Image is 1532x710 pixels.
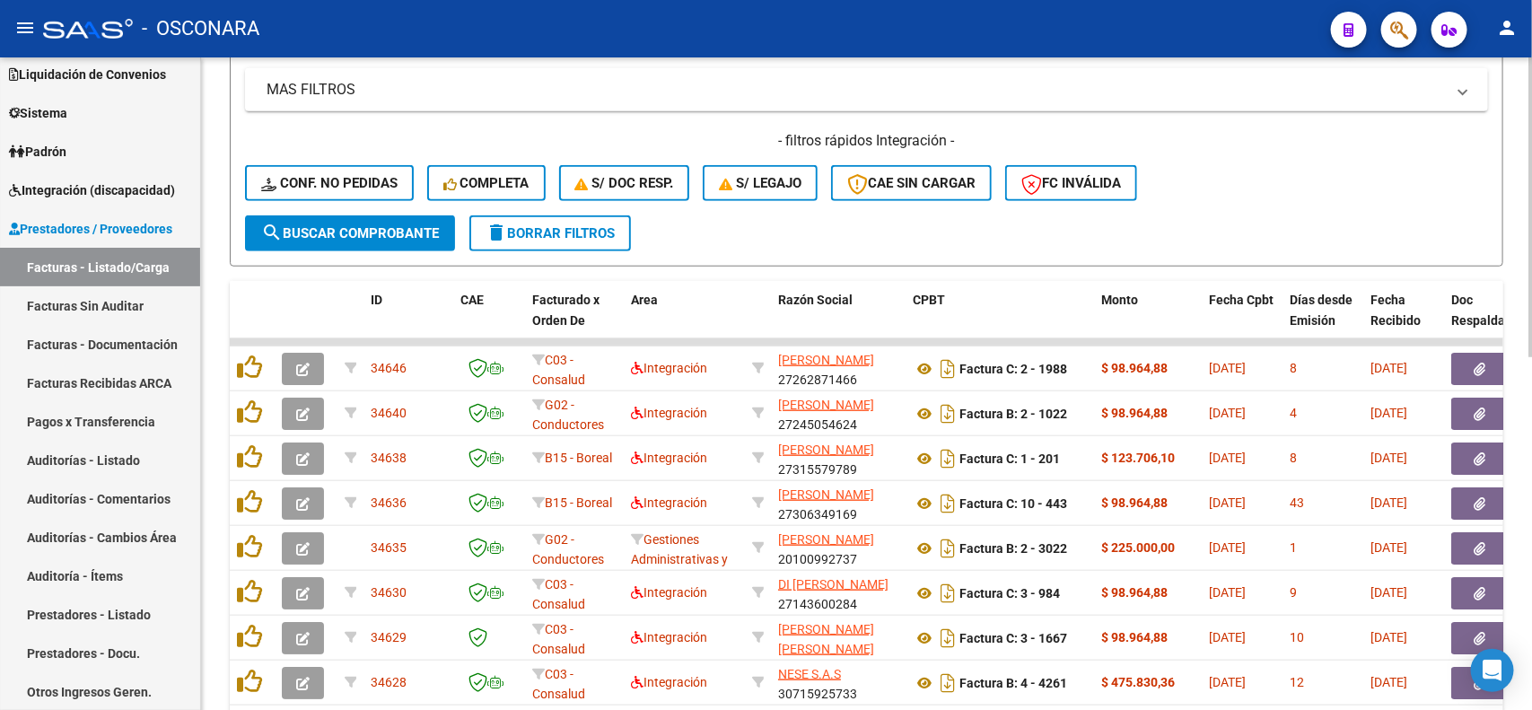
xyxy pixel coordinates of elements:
[9,103,67,123] span: Sistema
[847,175,976,191] span: CAE SIN CARGAR
[532,293,600,328] span: Facturado x Orden De
[959,496,1067,511] strong: Factura C: 10 - 443
[532,622,585,657] span: C03 - Consalud
[1370,540,1407,555] span: [DATE]
[14,17,36,39] mat-icon: menu
[778,530,898,567] div: 20100992737
[1209,495,1246,510] span: [DATE]
[245,215,455,251] button: Buscar Comprobante
[778,443,874,457] span: [PERSON_NAME]
[371,585,407,600] span: 34630
[778,574,898,612] div: 27143600284
[545,451,612,465] span: B15 - Boreal
[936,399,959,428] i: Descargar documento
[631,585,707,600] span: Integración
[532,398,604,473] span: G02 - Conductores Navales Central
[9,142,66,162] span: Padrón
[778,667,841,681] span: NESE S.A.S
[9,180,175,200] span: Integración (discapacidad)
[631,451,707,465] span: Integración
[453,281,525,360] datatable-header-cell: CAE
[371,293,382,307] span: ID
[443,175,530,191] span: Completa
[1496,17,1518,39] mat-icon: person
[532,577,585,612] span: C03 - Consalud
[1370,293,1421,328] span: Fecha Recibido
[1290,495,1304,510] span: 43
[1290,675,1304,689] span: 12
[1370,630,1407,644] span: [DATE]
[936,444,959,473] i: Descargar documento
[778,350,898,388] div: 27262871466
[363,281,453,360] datatable-header-cell: ID
[703,165,818,201] button: S/ legajo
[778,619,898,657] div: 27355102705
[1209,451,1246,465] span: [DATE]
[245,68,1488,111] mat-expansion-panel-header: MAS FILTROS
[559,165,690,201] button: S/ Doc Resp.
[371,540,407,555] span: 34635
[1209,406,1246,420] span: [DATE]
[371,675,407,689] span: 34628
[1101,540,1175,555] strong: $ 225.000,00
[936,669,959,697] i: Descargar documento
[532,353,585,388] span: C03 - Consalud
[959,362,1067,376] strong: Factura C: 2 - 1988
[778,293,853,307] span: Razón Social
[545,495,612,510] span: B15 - Boreal
[771,281,906,360] datatable-header-cell: Razón Social
[1290,293,1353,328] span: Días desde Emisión
[719,175,801,191] span: S/ legajo
[936,624,959,653] i: Descargar documento
[261,225,439,241] span: Buscar Comprobante
[778,398,874,412] span: [PERSON_NAME]
[427,165,546,201] button: Completa
[371,630,407,644] span: 34629
[778,664,898,702] div: 30715925733
[1370,361,1407,375] span: [DATE]
[1370,406,1407,420] span: [DATE]
[267,80,1445,100] mat-panel-title: MAS FILTROS
[936,355,959,383] i: Descargar documento
[245,165,414,201] button: Conf. no pedidas
[1290,451,1297,465] span: 8
[1094,281,1202,360] datatable-header-cell: Monto
[778,353,874,367] span: [PERSON_NAME]
[936,489,959,518] i: Descargar documento
[1209,361,1246,375] span: [DATE]
[486,222,507,243] mat-icon: delete
[245,131,1488,151] h4: - filtros rápidos Integración -
[1101,630,1168,644] strong: $ 98.964,88
[261,222,283,243] mat-icon: search
[936,579,959,608] i: Descargar documento
[9,219,172,239] span: Prestadores / Proveedores
[1209,630,1246,644] span: [DATE]
[631,675,707,689] span: Integración
[624,281,745,360] datatable-header-cell: Area
[371,495,407,510] span: 34636
[1290,406,1297,420] span: 4
[1202,281,1283,360] datatable-header-cell: Fecha Cpbt
[142,9,259,48] span: - OSCONARA
[1471,649,1514,692] div: Open Intercom Messenger
[1290,361,1297,375] span: 8
[959,407,1067,421] strong: Factura B: 2 - 1022
[371,406,407,420] span: 34640
[959,451,1060,466] strong: Factura C: 1 - 201
[959,586,1060,600] strong: Factura C: 3 - 984
[1370,585,1407,600] span: [DATE]
[778,487,874,502] span: [PERSON_NAME]
[1209,540,1246,555] span: [DATE]
[959,541,1067,556] strong: Factura B: 2 - 3022
[1101,675,1175,689] strong: $ 475.830,36
[469,215,631,251] button: Borrar Filtros
[778,395,898,433] div: 27245054624
[1370,675,1407,689] span: [DATE]
[631,361,707,375] span: Integración
[831,165,992,201] button: CAE SIN CARGAR
[1101,451,1175,465] strong: $ 123.706,10
[532,667,585,702] span: C03 - Consalud
[1290,540,1297,555] span: 1
[1005,165,1137,201] button: FC Inválida
[525,281,624,360] datatable-header-cell: Facturado x Orden De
